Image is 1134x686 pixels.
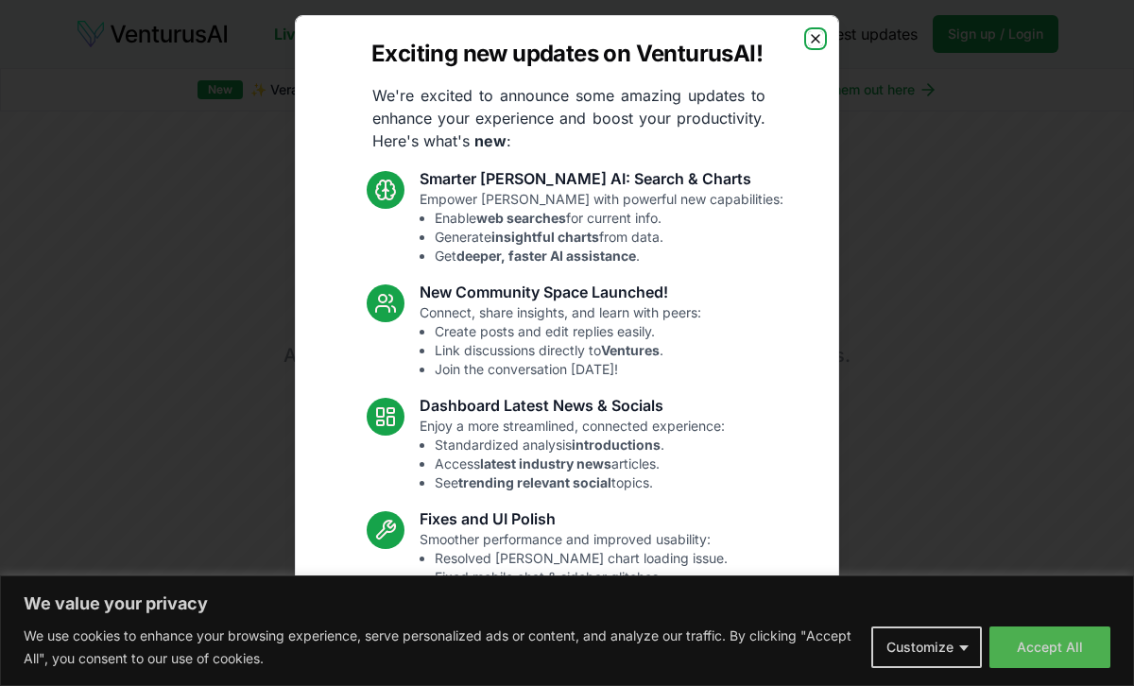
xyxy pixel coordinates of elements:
strong: deeper, faster AI assistance [456,248,636,264]
p: We're excited to announce some amazing updates to enhance your experience and boost your producti... [357,84,781,152]
li: Access articles. [435,454,725,473]
li: Create posts and edit replies easily. [435,322,701,341]
li: Get . [435,247,783,266]
li: Enable for current info. [435,209,783,228]
strong: introductions [572,437,661,453]
li: Generate from data. [435,228,783,247]
li: Enhanced overall UI consistency. [435,587,728,606]
li: Resolved [PERSON_NAME] chart loading issue. [435,549,728,568]
strong: web searches [476,210,566,226]
li: Link discussions directly to . [435,341,701,360]
h3: Smarter [PERSON_NAME] AI: Search & Charts [420,167,783,190]
li: Fixed mobile chat & sidebar glitches. [435,568,728,587]
h3: Dashboard Latest News & Socials [420,394,725,417]
h2: Exciting new updates on VenturusAI! [371,39,763,69]
strong: new [474,131,507,150]
p: Enjoy a more streamlined, connected experience: [420,417,725,492]
p: Smoother performance and improved usability: [420,530,728,606]
h3: Fixes and UI Polish [420,507,728,530]
strong: Ventures [601,342,660,358]
strong: trending relevant social [458,474,611,490]
h3: New Community Space Launched! [420,281,701,303]
li: Standardized analysis . [435,436,725,454]
p: Connect, share insights, and learn with peers: [420,303,701,379]
strong: insightful charts [491,229,599,245]
p: Empower [PERSON_NAME] with powerful new capabilities: [420,190,783,266]
li: Join the conversation [DATE]! [435,360,701,379]
strong: latest industry news [480,455,611,472]
li: See topics. [435,473,725,492]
